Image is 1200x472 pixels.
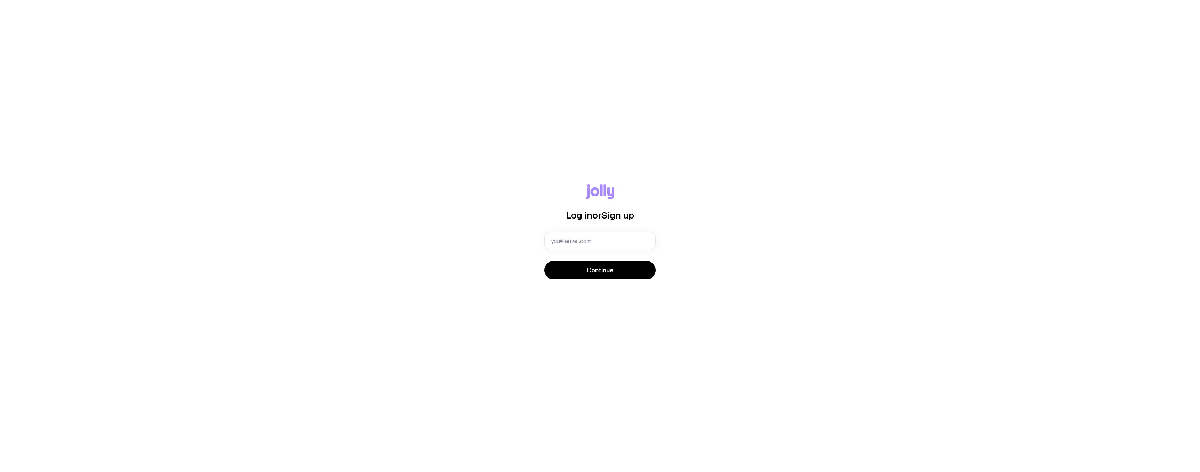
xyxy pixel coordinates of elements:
button: Continue [544,261,656,279]
span: or [592,210,601,220]
span: Log in [566,210,592,220]
input: you@email.com [544,232,656,250]
span: Sign up [601,210,634,220]
span: Continue [587,266,614,274]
